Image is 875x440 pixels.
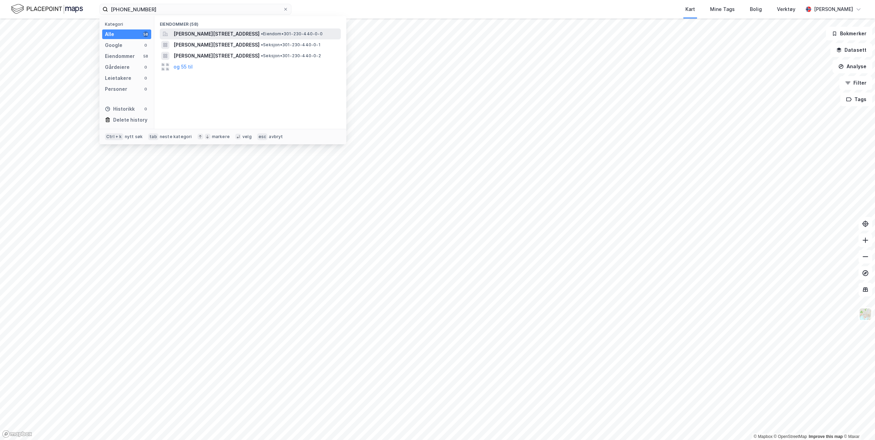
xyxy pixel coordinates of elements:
span: [PERSON_NAME][STREET_ADDRESS] [173,52,260,60]
div: 0 [143,86,148,92]
img: Z [859,308,872,321]
div: Delete history [113,116,147,124]
span: Seksjon • 301-230-440-0-1 [261,42,321,48]
div: Kategori [105,22,151,27]
div: Alle [105,30,114,38]
span: [PERSON_NAME][STREET_ADDRESS] [173,30,260,38]
img: logo.f888ab2527a4732fd821a326f86c7f29.svg [11,3,83,15]
button: Bokmerker [826,27,872,40]
div: esc [257,133,268,140]
a: Improve this map [809,434,843,439]
div: 0 [143,42,148,48]
a: OpenStreetMap [774,434,807,439]
div: velg [242,134,252,139]
span: • [261,53,263,58]
div: Verktøy [777,5,795,13]
div: Google [105,41,122,49]
iframe: Chat Widget [841,407,875,440]
a: Mapbox homepage [2,430,32,438]
div: 58 [143,32,148,37]
a: Mapbox [754,434,772,439]
button: Filter [839,76,872,90]
button: og 55 til [173,63,193,71]
div: Eiendommer [105,52,135,60]
div: 0 [143,75,148,81]
div: Bolig [750,5,762,13]
span: • [261,31,263,36]
div: Eiendommer (58) [154,16,346,28]
div: neste kategori [160,134,192,139]
div: [PERSON_NAME] [814,5,853,13]
div: Leietakere [105,74,131,82]
div: 58 [143,53,148,59]
div: markere [212,134,230,139]
span: Eiendom • 301-230-440-0-0 [261,31,323,37]
span: • [261,42,263,47]
button: Analyse [832,60,872,73]
div: 0 [143,106,148,112]
button: Datasett [830,43,872,57]
span: [PERSON_NAME][STREET_ADDRESS] [173,41,260,49]
div: Gårdeiere [105,63,130,71]
div: tab [148,133,158,140]
input: Søk på adresse, matrikkel, gårdeiere, leietakere eller personer [108,4,283,14]
div: Kart [685,5,695,13]
div: Ctrl + k [105,133,123,140]
div: 0 [143,64,148,70]
div: Historikk [105,105,135,113]
div: Mine Tags [710,5,735,13]
button: Tags [840,93,872,106]
div: nytt søk [125,134,143,139]
span: Seksjon • 301-230-440-0-2 [261,53,321,59]
div: avbryt [269,134,283,139]
div: Personer [105,85,127,93]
